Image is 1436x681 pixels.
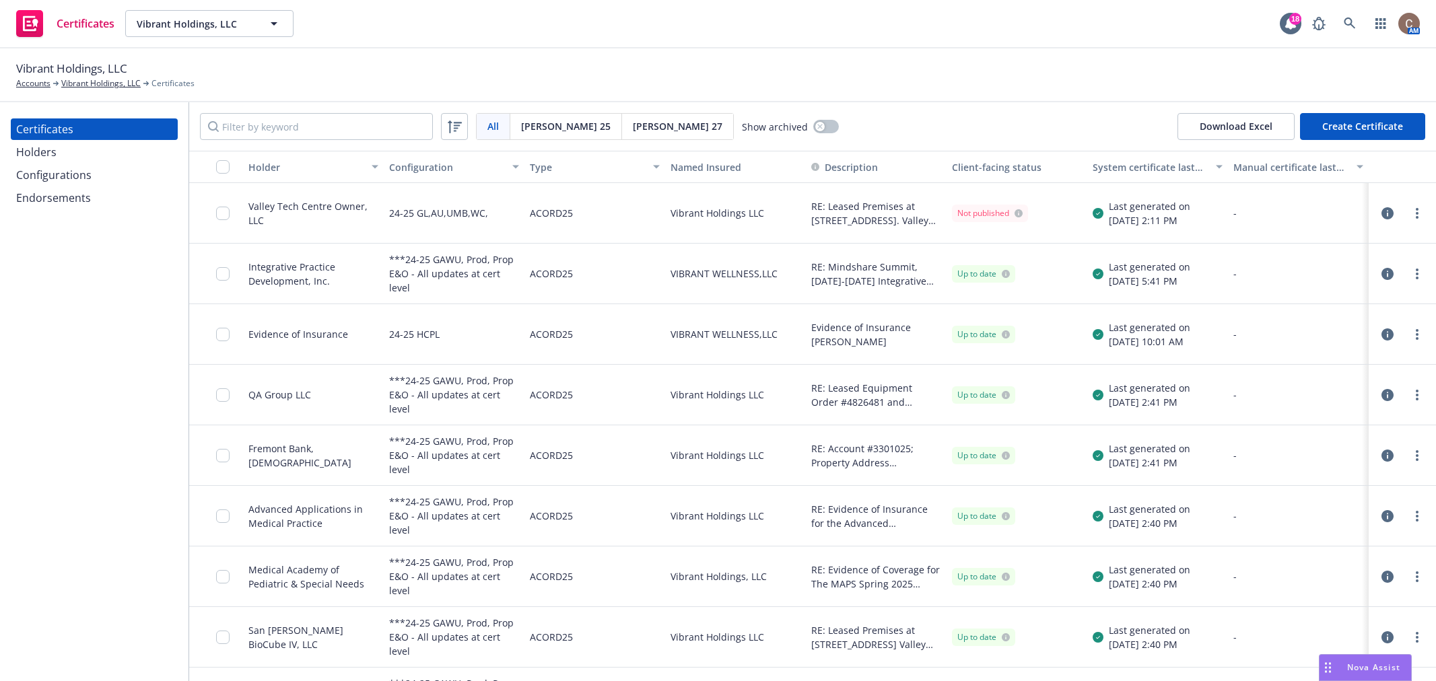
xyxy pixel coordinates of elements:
a: more [1409,387,1425,403]
div: Last generated on [1109,441,1190,456]
div: Last generated on [1109,381,1190,395]
button: RE: Leased Premises at [STREET_ADDRESS] Valley Tech Centre Owner, LLC; San [PERSON_NAME] Bio Cube... [811,623,941,651]
div: Up to date [957,268,1010,280]
div: ACORD25 [530,433,573,477]
div: - [1233,509,1363,523]
div: - [1233,206,1363,220]
div: [DATE] 2:41 PM [1109,395,1190,409]
button: Client-facing status [947,151,1087,183]
input: Toggle Row Selected [216,570,230,583]
div: Named Insured [671,160,800,174]
div: [DATE] 10:01 AM [1109,334,1190,349]
button: RE: Evidence of Insurance for the Advanced Applications in Medical Practice (AAMP) Conference, ta... [811,502,941,530]
div: Up to date [957,389,1010,401]
div: ***24-25 GAWU, Prod, Prop E&O - All updates at cert level [389,615,519,659]
div: QA Group LLC [248,388,311,402]
span: Show archived [742,120,808,134]
a: Holders [11,141,178,163]
input: Toggle Row Selected [216,509,230,523]
div: Advanced Applications in Medical Practice [248,502,378,530]
div: ***24-25 GAWU, Prod, Prop E&O - All updates at cert level [389,433,519,477]
div: Configuration [389,160,504,174]
div: Up to date [957,571,1010,583]
div: System certificate last generated [1093,160,1208,174]
div: Not published [957,207,1023,219]
input: Toggle Row Selected [216,449,230,462]
div: 24-25 HCPL [389,312,440,356]
div: 24-25 GL,AU,UMB,WC, [389,191,488,235]
button: Download Excel [1177,113,1295,140]
div: Last generated on [1109,260,1190,274]
button: Nova Assist [1319,654,1412,681]
a: more [1409,205,1425,221]
button: Type [524,151,665,183]
div: [DATE] 2:40 PM [1109,637,1190,651]
div: VIBRANT WELLNESS,LLC [665,244,806,304]
div: [DATE] 5:41 PM [1109,274,1190,288]
div: ACORD25 [530,615,573,659]
div: ***24-25 GAWU, Prod, Prop E&O - All updates at cert level [389,373,519,417]
div: San [PERSON_NAME] BioCube IV, LLC [248,623,378,651]
div: ACORD25 [530,312,573,356]
div: Last generated on [1109,563,1190,577]
button: System certificate last generated [1087,151,1228,183]
button: Manual certificate last generated [1228,151,1369,183]
button: Vibrant Holdings, LLC [125,10,294,37]
button: RE: Account #3301025; Property Address [STREET_ADDRESS] Fremont Bank, ISAOA its successors and/or... [811,441,941,470]
div: 18 [1289,13,1301,25]
div: [DATE] 2:11 PM [1109,213,1190,227]
div: - [1233,569,1363,583]
input: Toggle Row Selected [216,207,230,220]
div: Vibrant Holdings LLC [665,486,806,546]
div: ACORD25 [530,191,573,235]
div: Up to date [957,510,1010,522]
div: VIBRANT WELLNESS,LLC [665,304,806,365]
div: [DATE] 2:40 PM [1109,516,1190,530]
input: Toggle Row Selected [216,388,230,402]
div: Evidence of Insurance [248,327,348,341]
span: [PERSON_NAME] 27 [633,119,722,133]
div: Last generated on [1109,623,1190,637]
span: Certificates [151,77,195,89]
img: photo [1398,13,1420,34]
div: Client-facing status [952,160,1082,174]
a: Certificates [11,5,120,42]
div: Up to date [957,631,1010,643]
div: [DATE] 2:41 PM [1109,456,1190,470]
div: Medical Academy of Pediatric & Special Needs [248,563,378,591]
button: Configuration [384,151,524,183]
div: Holders [16,141,57,163]
input: Select all [216,160,230,174]
div: ***24-25 GAWU, Prod, Prop E&O - All updates at cert level [389,494,519,538]
div: [DATE] 2:40 PM [1109,577,1190,591]
span: All [487,119,499,133]
input: Toggle Row Selected [216,328,230,341]
a: more [1409,508,1425,524]
a: Report a Bug [1305,10,1332,37]
div: Up to date [957,328,1010,340]
button: Holder [243,151,384,183]
div: - [1233,388,1363,402]
div: Vibrant Holdings LLC [665,425,806,486]
button: Description [811,160,878,174]
button: RE: Leased Equipment Order #4826481 and 4824133 for lease FC-0001131 QA Group LLC is included as ... [811,381,941,409]
div: Certificates [16,118,73,140]
div: Last generated on [1109,320,1190,334]
div: ACORD25 [530,554,573,598]
div: Up to date [957,450,1010,462]
button: RE: Evidence of Coverage for The MAPS Spring 2025 Functional & Translational Medicine Conference ... [811,563,941,591]
div: - [1233,630,1363,644]
div: Integrative Practice Development, Inc. [248,260,378,288]
button: Create Certificate [1300,113,1425,140]
a: more [1409,629,1425,645]
div: Vibrant Holdings, LLC [665,546,806,607]
div: Valley Tech Centre Owner, LLC [248,199,378,227]
div: Endorsements [16,187,91,209]
a: more [1409,326,1425,343]
a: Accounts [16,77,50,89]
div: Manual certificate last generated [1233,160,1348,174]
a: Configurations [11,164,178,186]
